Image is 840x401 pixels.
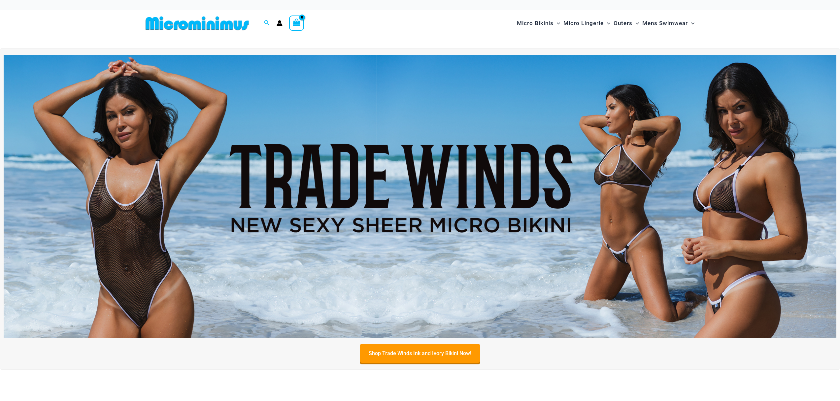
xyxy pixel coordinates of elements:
a: Account icon link [277,20,283,26]
span: Micro Bikinis [517,15,554,32]
a: Shop Trade Winds Ink and Ivory Bikini Now! [360,344,480,363]
span: Menu Toggle [554,15,560,32]
nav: Site Navigation [514,12,697,34]
a: View Shopping Cart, empty [289,16,304,31]
a: Search icon link [264,19,270,27]
a: Mens SwimwearMenu ToggleMenu Toggle [641,13,696,33]
span: Mens Swimwear [642,15,688,32]
span: Menu Toggle [688,15,694,32]
a: OutersMenu ToggleMenu Toggle [612,13,641,33]
img: MM SHOP LOGO FLAT [143,16,252,31]
a: Micro LingerieMenu ToggleMenu Toggle [562,13,612,33]
img: Trade Winds Ink and Ivory Bikini [4,55,836,338]
a: Micro BikinisMenu ToggleMenu Toggle [515,13,562,33]
span: Outers [614,15,632,32]
span: Menu Toggle [604,15,610,32]
span: Micro Lingerie [563,15,604,32]
span: Menu Toggle [632,15,639,32]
